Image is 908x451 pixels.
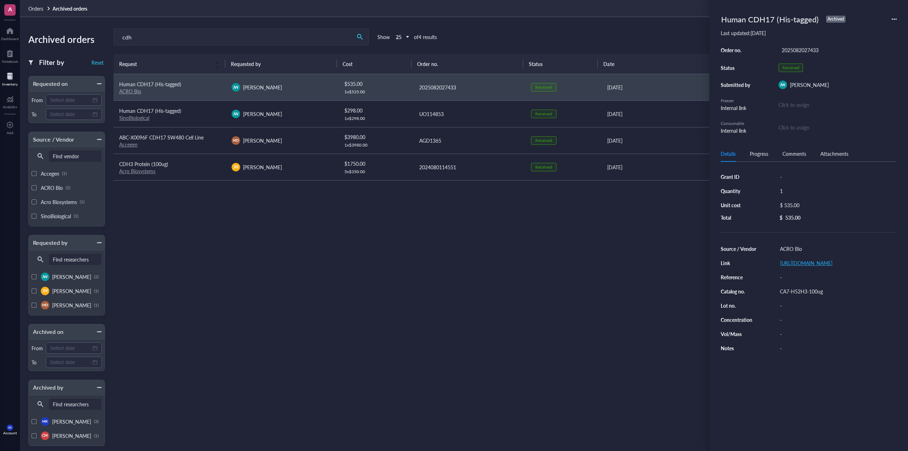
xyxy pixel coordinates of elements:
span: Reset [92,59,104,66]
div: $ 535.00 [777,200,894,210]
div: 2025082027433 [419,83,520,91]
span: [PERSON_NAME] [52,302,91,309]
div: 535.00 [785,214,801,221]
div: Show [377,34,390,40]
div: 2024080114551 [419,163,520,171]
div: [DATE] [607,137,744,144]
div: Archived on [29,327,63,337]
div: UO114853 [419,110,520,118]
div: (1) [80,199,84,205]
div: Account [3,431,17,435]
div: $ 535.00 [344,80,407,88]
div: Notes [721,345,757,351]
th: Date [598,54,747,74]
div: - [777,272,897,282]
div: Attachments [820,150,848,158]
a: Accegen [119,141,138,148]
div: Reference [721,274,757,280]
span: JW [42,274,48,280]
div: To [32,359,43,365]
div: Progress [750,150,768,158]
span: A [8,5,12,13]
div: $ 3980.00 [344,133,407,141]
b: 25 [396,33,402,40]
div: Notebook [2,59,18,64]
div: CA7-H52H3-100ug [777,286,897,296]
div: From [32,97,43,103]
span: JW [233,84,239,90]
div: $ 298.00 [344,106,407,114]
div: Human CDH17 (His-tagged) [718,11,822,27]
span: CM [42,433,48,438]
div: Vol/Mass [721,331,757,337]
div: Internal link [721,104,753,112]
div: Archived [826,16,846,23]
th: Order no. [411,54,523,74]
span: ACRO Bio [41,184,63,191]
div: Archived orders [28,32,105,47]
div: Source / Vendor [29,134,74,144]
span: JH [43,288,48,294]
span: Accegen [41,170,59,177]
div: [DATE] [607,110,744,118]
div: 1 x $ 3980.00 [344,142,407,148]
span: Acro Biosystems [41,198,77,205]
div: Last updated: [DATE] [721,30,897,36]
span: [PERSON_NAME] [243,164,282,171]
span: [PERSON_NAME] [790,81,829,88]
div: Concentration [721,317,757,323]
div: Inventory [2,82,18,86]
div: Lot no. [721,302,757,309]
div: AGD1365 [419,137,520,144]
a: Analytics [3,93,17,109]
td: 2024080114551 [413,154,525,180]
div: 1 x $ 298.00 [344,116,407,121]
span: [PERSON_NAME] [243,84,282,91]
span: MK [8,426,12,429]
div: Click to assign [779,123,897,131]
div: Freezer [721,98,753,104]
th: Cost [337,54,411,74]
div: Add [7,131,13,135]
div: Received [535,138,552,143]
span: Request [119,60,211,68]
div: (1) [74,213,78,219]
div: Source / Vendor [721,246,757,252]
span: [PERSON_NAME] [52,273,91,280]
div: $ 1750.00 [344,160,407,167]
a: Notebook [2,48,18,64]
span: Orders [28,5,43,12]
span: [PERSON_NAME] [52,432,91,439]
div: [DATE] [607,83,744,91]
div: 2025082027433 [779,45,897,55]
span: JW [233,111,239,117]
span: [PERSON_NAME] [52,287,91,295]
div: Received [535,164,552,170]
div: Link [721,260,757,266]
span: SinoBiological [41,213,71,220]
div: Received [535,84,552,90]
span: [PERSON_NAME] [243,110,282,117]
a: ACRO Bio [119,88,141,95]
div: Comments [782,150,806,158]
div: Total [721,214,757,221]
div: - [777,315,897,325]
div: Status [721,65,753,71]
div: (1) [66,185,70,191]
div: - [777,329,897,339]
div: of 4 results [414,34,437,40]
input: Select date [50,358,91,366]
span: MK [42,419,48,424]
td: UO114853 [413,100,525,127]
div: (2) [94,274,99,280]
a: Archived orders [52,5,89,12]
th: Requested by [225,54,337,74]
div: (1) [94,288,99,294]
div: Requested by [29,238,67,248]
a: Acro Biosystems [119,167,155,175]
input: Select date [50,110,91,118]
span: MD [233,138,239,143]
div: 1 [777,186,897,196]
span: Human CDH17 (His-tagged) [119,81,181,88]
div: Received [535,111,552,117]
